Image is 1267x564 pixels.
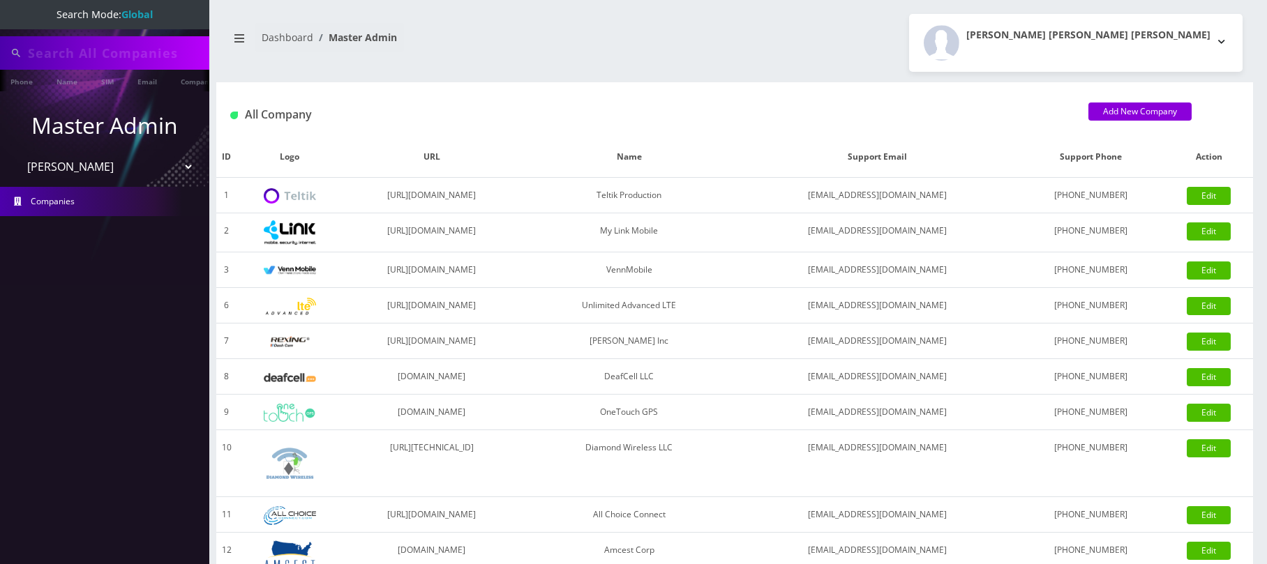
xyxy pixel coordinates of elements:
h2: [PERSON_NAME] [PERSON_NAME] [PERSON_NAME] [966,29,1210,41]
input: Search All Companies [28,40,206,66]
td: [PHONE_NUMBER] [1017,323,1164,359]
a: Edit [1187,439,1231,457]
td: [EMAIL_ADDRESS][DOMAIN_NAME] [737,395,1017,430]
td: [EMAIL_ADDRESS][DOMAIN_NAME] [737,288,1017,323]
td: [URL][DOMAIN_NAME] [343,213,521,252]
a: Edit [1187,333,1231,351]
img: OneTouch GPS [264,404,316,422]
td: [EMAIL_ADDRESS][DOMAIN_NAME] [737,359,1017,395]
a: Dashboard [262,31,313,44]
td: [PERSON_NAME] Inc [521,323,737,359]
img: Rexing Inc [264,335,316,349]
a: Edit [1187,542,1231,560]
td: My Link Mobile [521,213,737,252]
td: [PHONE_NUMBER] [1017,213,1164,252]
td: Unlimited Advanced LTE [521,288,737,323]
td: [PHONE_NUMBER] [1017,430,1164,497]
td: Teltik Production [521,178,737,213]
th: Support Phone [1017,137,1164,178]
img: Teltik Production [264,188,316,204]
td: [EMAIL_ADDRESS][DOMAIN_NAME] [737,213,1017,252]
img: DeafCell LLC [264,373,316,382]
td: [PHONE_NUMBER] [1017,252,1164,288]
td: [PHONE_NUMBER] [1017,178,1164,213]
td: [PHONE_NUMBER] [1017,395,1164,430]
td: 8 [216,359,237,395]
img: My Link Mobile [264,220,316,245]
th: Name [521,137,737,178]
img: All Company [230,112,238,119]
li: Master Admin [313,30,397,45]
nav: breadcrumb [227,23,724,63]
td: 11 [216,497,237,533]
td: 2 [216,213,237,252]
td: 1 [216,178,237,213]
td: OneTouch GPS [521,395,737,430]
a: Company [174,70,220,91]
td: [PHONE_NUMBER] [1017,497,1164,533]
a: Phone [3,70,40,91]
td: 3 [216,252,237,288]
td: [EMAIL_ADDRESS][DOMAIN_NAME] [737,252,1017,288]
th: ID [216,137,237,178]
td: [PHONE_NUMBER] [1017,359,1164,395]
td: [URL][TECHNICAL_ID] [343,430,521,497]
th: Support Email [737,137,1017,178]
td: [URL][DOMAIN_NAME] [343,323,521,359]
td: [URL][DOMAIN_NAME] [343,288,521,323]
td: [EMAIL_ADDRESS][DOMAIN_NAME] [737,323,1017,359]
td: [DOMAIN_NAME] [343,395,521,430]
a: Name [50,70,84,91]
h1: All Company [230,108,1067,121]
img: All Choice Connect [264,506,316,525]
td: [URL][DOMAIN_NAME] [343,497,521,533]
a: Edit [1187,506,1231,524]
button: [PERSON_NAME] [PERSON_NAME] [PERSON_NAME] [909,14,1243,72]
th: URL [343,137,521,178]
a: Edit [1187,297,1231,315]
a: Add New Company [1088,102,1192,121]
th: Logo [237,137,343,178]
img: Diamond Wireless LLC [264,437,316,489]
td: [EMAIL_ADDRESS][DOMAIN_NAME] [737,178,1017,213]
img: VennMobile [264,266,316,275]
a: SIM [94,70,121,91]
td: DeafCell LLC [521,359,737,395]
a: Edit [1187,187,1231,205]
td: [URL][DOMAIN_NAME] [343,252,521,288]
td: [URL][DOMAIN_NAME] [343,178,521,213]
th: Action [1164,137,1253,178]
td: [EMAIL_ADDRESS][DOMAIN_NAME] [737,430,1017,497]
a: Edit [1187,222,1231,241]
td: VennMobile [521,252,737,288]
img: Unlimited Advanced LTE [264,298,316,315]
a: Edit [1187,368,1231,386]
td: All Choice Connect [521,497,737,533]
td: 10 [216,430,237,497]
td: [EMAIL_ADDRESS][DOMAIN_NAME] [737,497,1017,533]
td: Diamond Wireless LLC [521,430,737,497]
td: [DOMAIN_NAME] [343,359,521,395]
td: 6 [216,288,237,323]
strong: Global [121,8,153,21]
td: 9 [216,395,237,430]
span: Search Mode: [57,8,153,21]
a: Edit [1187,404,1231,422]
a: Email [130,70,164,91]
td: 7 [216,323,237,359]
td: [PHONE_NUMBER] [1017,288,1164,323]
a: Edit [1187,261,1231,280]
span: Companies [31,195,75,207]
